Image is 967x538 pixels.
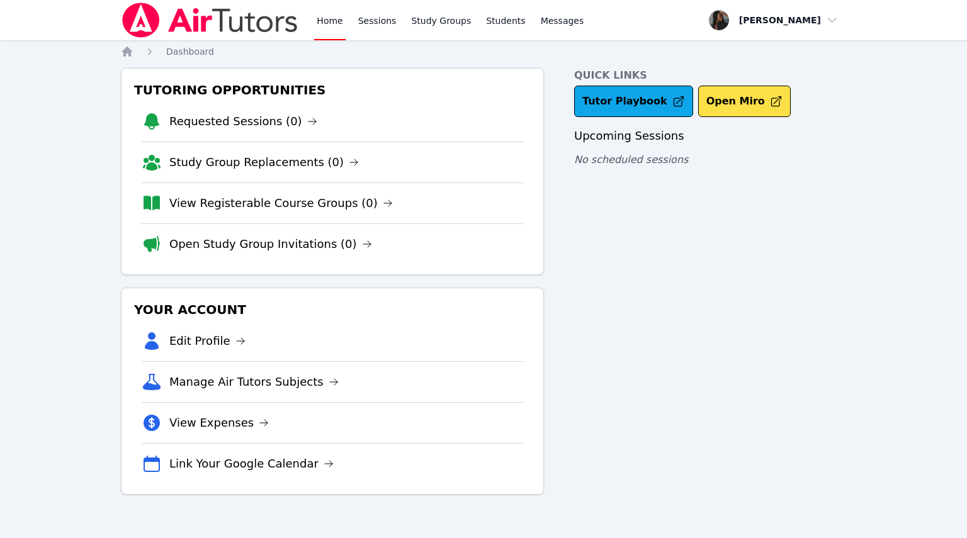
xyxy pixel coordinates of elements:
[166,47,214,57] span: Dashboard
[574,68,846,83] h4: Quick Links
[169,113,317,130] a: Requested Sessions (0)
[169,235,372,253] a: Open Study Group Invitations (0)
[121,45,846,58] nav: Breadcrumb
[121,3,299,38] img: Air Tutors
[169,455,334,473] a: Link Your Google Calendar
[132,298,533,321] h3: Your Account
[541,14,584,27] span: Messages
[166,45,214,58] a: Dashboard
[574,127,846,145] h3: Upcoming Sessions
[169,194,393,212] a: View Registerable Course Groups (0)
[698,86,791,117] button: Open Miro
[169,154,359,171] a: Study Group Replacements (0)
[169,373,339,391] a: Manage Air Tutors Subjects
[169,414,269,432] a: View Expenses
[132,79,533,101] h3: Tutoring Opportunities
[574,86,693,117] a: Tutor Playbook
[574,154,688,165] span: No scheduled sessions
[169,332,246,350] a: Edit Profile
